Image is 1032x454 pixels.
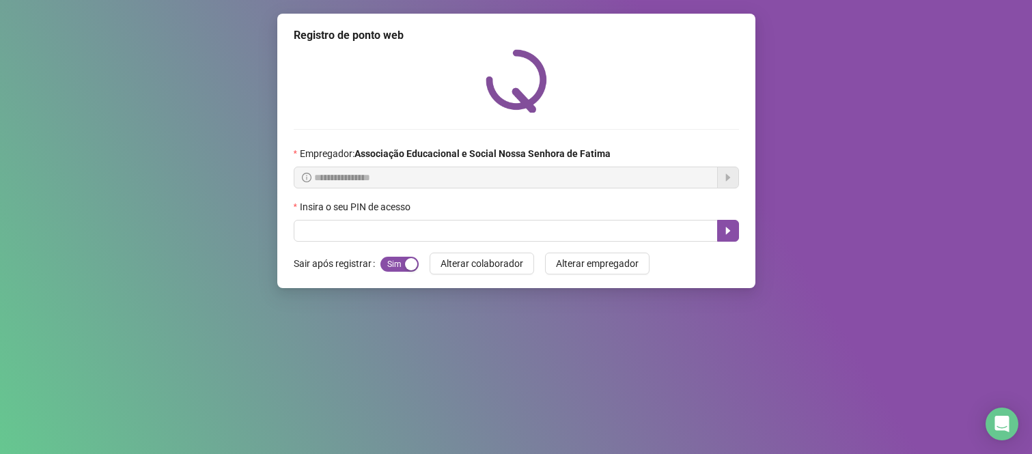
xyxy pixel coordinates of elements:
span: Alterar colaborador [441,256,523,271]
span: info-circle [302,173,311,182]
img: QRPoint [486,49,547,113]
label: Insira o seu PIN de acesso [294,199,419,214]
div: Registro de ponto web [294,27,739,44]
span: Alterar empregador [556,256,639,271]
div: Open Intercom Messenger [986,408,1018,440]
span: Empregador : [300,146,611,161]
span: caret-right [723,225,734,236]
button: Alterar empregador [545,253,650,274]
label: Sair após registrar [294,253,380,274]
strong: Associação Educacional e Social Nossa Senhora de Fatima [354,148,611,159]
button: Alterar colaborador [430,253,534,274]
